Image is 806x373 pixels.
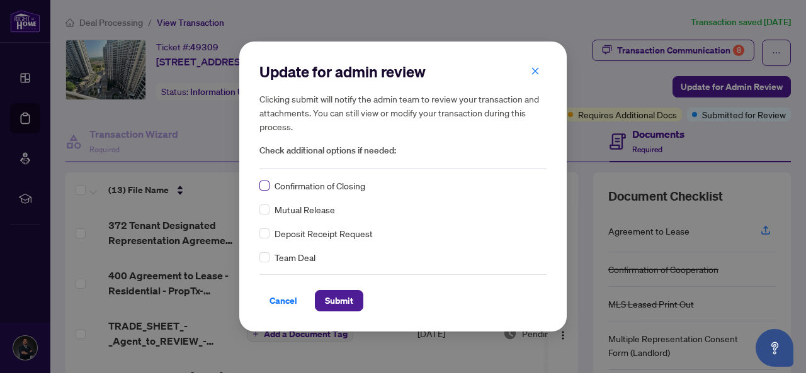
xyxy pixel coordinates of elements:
span: Mutual Release [275,203,335,216]
span: Submit [325,291,353,311]
span: close [531,67,540,75]
span: Confirmation of Closing [275,179,365,192]
button: Submit [315,290,363,311]
button: Cancel [259,290,307,311]
h2: Update for admin review [259,62,547,82]
span: Check additional options if needed: [259,143,547,158]
span: Cancel [270,291,297,311]
button: Open asap [756,329,793,367]
span: Deposit Receipt Request [275,226,373,240]
span: Team Deal [275,250,315,264]
h5: Clicking submit will notify the admin team to review your transaction and attachments. You can st... [259,92,547,133]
